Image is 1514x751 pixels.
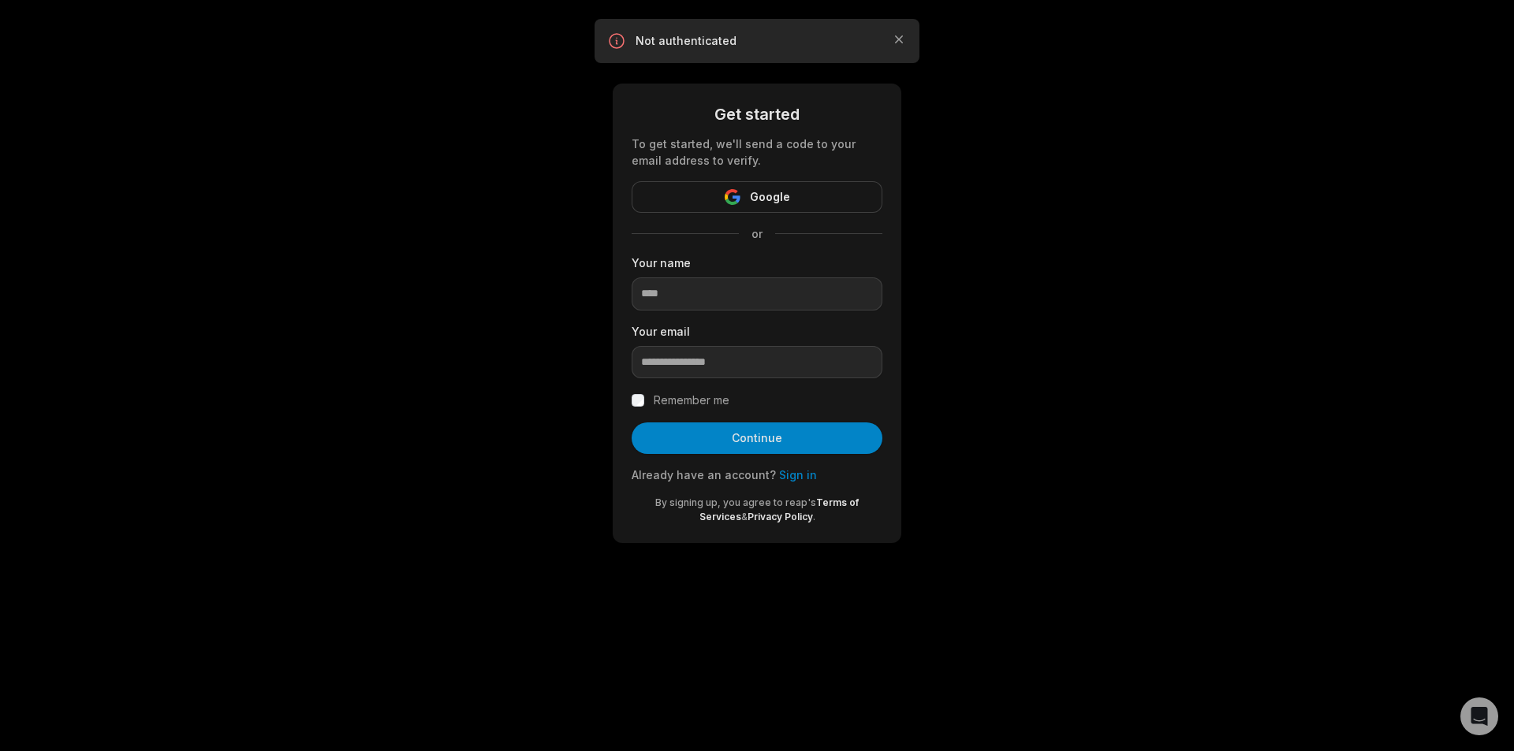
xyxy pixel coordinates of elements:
span: Already have an account? [632,468,776,481]
div: To get started, we'll send a code to your email address to verify. [632,136,882,169]
div: Open Intercom Messenger [1460,697,1498,735]
span: or [739,225,775,242]
button: Google [632,181,882,213]
label: Your name [632,255,882,271]
a: Privacy Policy [748,511,813,522]
label: Remember me [654,391,729,410]
span: & [741,511,748,522]
p: Not authenticated [636,33,878,49]
label: Your email [632,323,882,340]
span: Google [750,188,790,206]
span: By signing up, you agree to reap's [655,496,816,508]
span: . [813,511,815,522]
button: Continue [632,422,882,454]
a: Sign in [779,468,817,481]
div: Get started [632,102,882,126]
